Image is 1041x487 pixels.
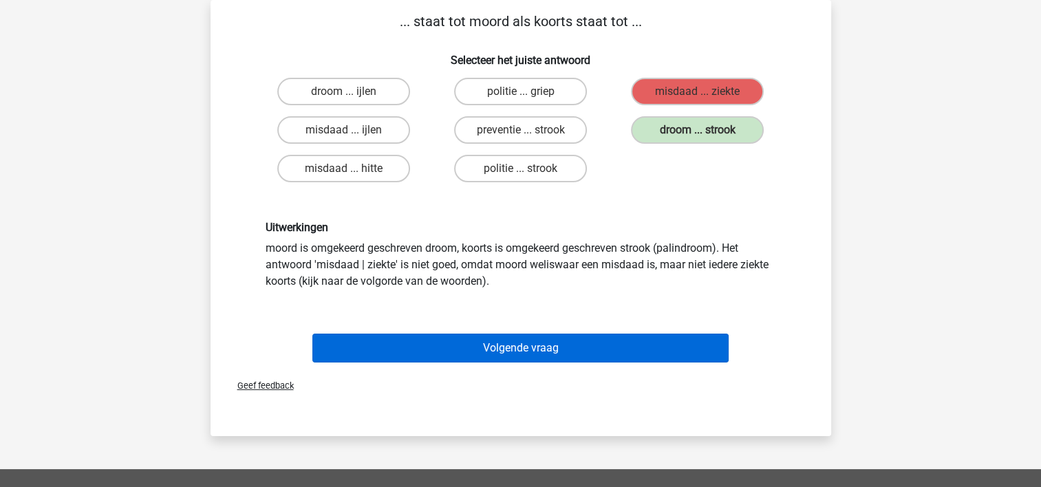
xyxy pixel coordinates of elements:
[631,116,764,144] label: droom ... strook
[277,78,410,105] label: droom ... ijlen
[277,155,410,182] label: misdaad ... hitte
[266,221,776,234] h6: Uitwerkingen
[454,78,587,105] label: politie ... griep
[454,116,587,144] label: preventie ... strook
[226,380,294,391] span: Geef feedback
[312,334,729,362] button: Volgende vraag
[631,78,764,105] label: misdaad ... ziekte
[233,43,809,67] h6: Selecteer het juiste antwoord
[454,155,587,182] label: politie ... strook
[255,221,786,289] div: moord is omgekeerd geschreven droom, koorts is omgekeerd geschreven strook (palindroom). Het antw...
[233,11,809,32] p: ... staat tot moord als koorts staat tot ...
[277,116,410,144] label: misdaad ... ijlen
